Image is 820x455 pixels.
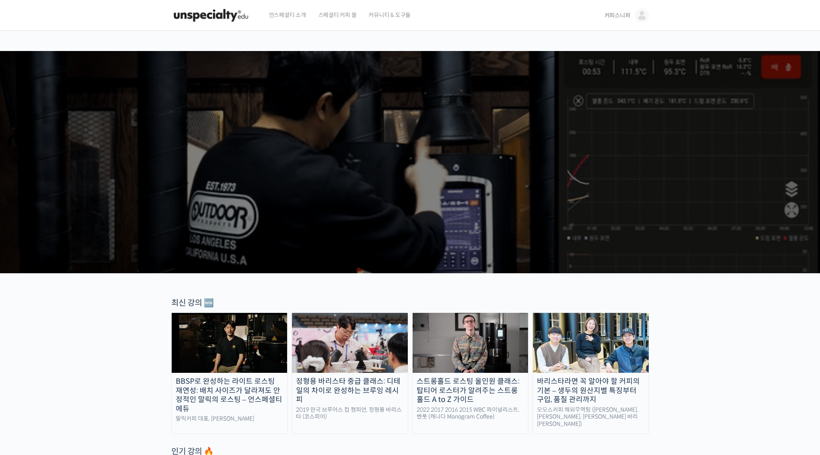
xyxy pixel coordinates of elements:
p: 시간과 장소에 구애받지 않고, 검증된 커리큘럼으로 [8,168,812,180]
img: advanced-brewing_course-thumbnail.jpeg [292,313,408,373]
a: 스트롱홀드 로스팅 올인원 클래스: 탑티어 로스터가 알려주는 스트롱홀드 A to Z 가이드 2022 2017 2016 2015 WBC 파이널리스트, 벤풋 (캐나다 Monogra... [412,313,529,434]
div: 최신 강의 🆕 [171,298,649,308]
div: 2019 한국 브루어스 컵 챔피언, 정형용 바리스타 (코스피어) [292,406,408,421]
img: momos_course-thumbnail.jpg [533,313,649,373]
a: BBSP로 완성하는 라이트 로스팅 재연성: 배치 사이즈가 달라져도 안정적인 말릭의 로스팅 – 언스페셜티 에듀 말릭커피 대표, [PERSON_NAME] [171,313,288,434]
a: 바리스타라면 꼭 알아야 할 커피의 기본 – 생두의 원산지별 특징부터 구입, 품질 관리까지 모모스커피 해외무역팀 ([PERSON_NAME], [PERSON_NAME], [PER... [532,313,649,434]
div: 2022 2017 2016 2015 WBC 파이널리스트, 벤풋 (캐나다 Monogram Coffee) [413,406,528,421]
span: 커피스니퍼 [605,12,630,19]
a: 정형용 바리스타 중급 클래스: 디테일의 차이로 완성하는 브루잉 레시피 2019 한국 브루어스 컵 챔피언, 정형용 바리스타 (코스피어) [292,313,408,434]
div: 바리스타라면 꼭 알아야 할 커피의 기본 – 생두의 원산지별 특징부터 구입, 품질 관리까지 [533,377,649,404]
div: 말릭커피 대표, [PERSON_NAME] [172,415,288,423]
div: 정형용 바리스타 중급 클래스: 디테일의 차이로 완성하는 브루잉 레시피 [292,377,408,404]
div: 스트롱홀드 로스팅 올인원 클래스: 탑티어 로스터가 알려주는 스트롱홀드 A to Z 가이드 [413,377,528,404]
img: malic-roasting-class_course-thumbnail.jpg [172,313,288,373]
p: [PERSON_NAME]을 다하는 당신을 위해, 최고와 함께 만든 커피 클래스 [8,124,812,165]
div: BBSP로 완성하는 라이트 로스팅 재연성: 배치 사이즈가 달라져도 안정적인 말릭의 로스팅 – 언스페셜티 에듀 [172,377,288,413]
img: stronghold-roasting_course-thumbnail.jpg [413,313,528,373]
div: 모모스커피 해외무역팀 ([PERSON_NAME], [PERSON_NAME], [PERSON_NAME] 바리[PERSON_NAME]) [533,406,649,428]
